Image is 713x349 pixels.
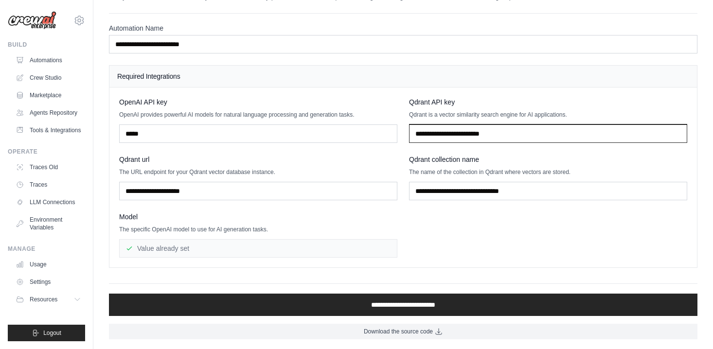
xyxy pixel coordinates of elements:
[12,292,85,307] button: Resources
[119,111,397,119] p: OpenAI provides powerful AI models for natural language processing and generation tasks.
[12,274,85,290] a: Settings
[119,226,397,233] p: The specific OpenAI model to use for AI generation tasks.
[364,328,433,335] span: Download the source code
[109,23,697,33] label: Automation Name
[409,111,687,119] p: Qdrant is a vector similarity search engine for AI applications.
[12,70,85,86] a: Crew Studio
[119,212,138,222] span: Model
[117,71,689,81] h4: Required Integrations
[12,122,85,138] a: Tools & Integrations
[30,296,57,303] span: Resources
[8,325,85,341] button: Logout
[12,257,85,272] a: Usage
[12,159,85,175] a: Traces Old
[12,212,85,235] a: Environment Variables
[119,168,397,176] p: The URL endpoint for your Qdrant vector database instance.
[8,11,56,30] img: Logo
[12,87,85,103] a: Marketplace
[12,194,85,210] a: LLM Connections
[8,245,85,253] div: Manage
[119,155,149,164] span: Qdrant url
[119,239,397,258] div: Value already set
[119,97,167,107] span: OpenAI API key
[12,177,85,192] a: Traces
[409,168,687,176] p: The name of the collection in Qdrant where vectors are stored.
[8,148,85,156] div: Operate
[43,329,61,337] span: Logout
[12,52,85,68] a: Automations
[109,324,697,339] a: Download the source code
[12,105,85,121] a: Agents Repository
[409,155,479,164] span: Qdrant collection name
[8,41,85,49] div: Build
[409,97,455,107] span: Qdrant API key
